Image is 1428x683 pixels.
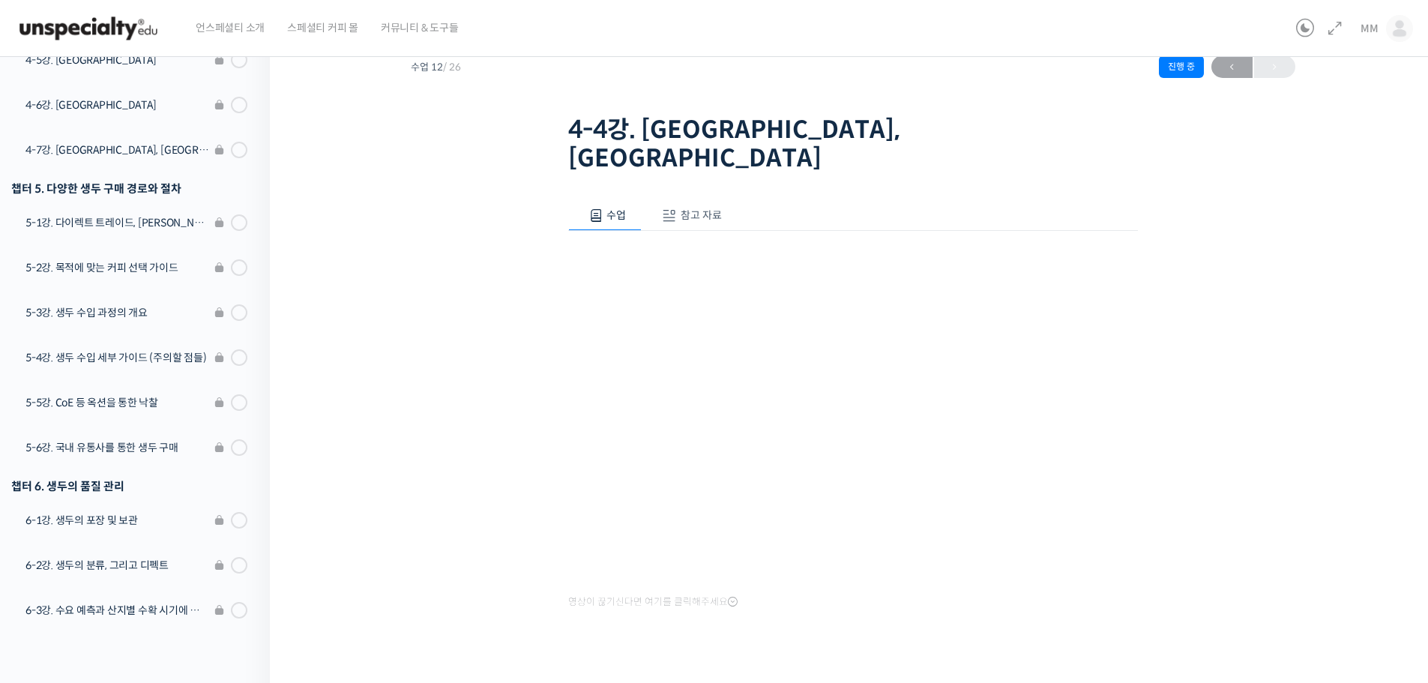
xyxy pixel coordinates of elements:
[443,61,461,73] span: / 26
[99,475,193,513] a: 대화
[11,178,247,199] div: 챕터 5. 다양한 생두 구매 경로와 절차
[606,208,626,222] span: 수업
[681,208,722,222] span: 참고 자료
[47,498,56,510] span: 홈
[137,499,155,511] span: 대화
[568,115,1138,173] h1: 4-4강. [GEOGRAPHIC_DATA], [GEOGRAPHIC_DATA]
[232,498,250,510] span: 설정
[193,475,288,513] a: 설정
[1211,57,1253,77] span: ←
[568,596,738,608] span: 영상이 끊기신다면 여기를 클릭해주세요
[1211,55,1253,78] a: ←이전
[1159,55,1204,78] div: 진행 중
[1361,22,1379,35] span: MM
[4,475,99,513] a: 홈
[411,62,461,72] span: 수업 12
[11,476,247,496] div: 챕터 6. 생두의 품질 관리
